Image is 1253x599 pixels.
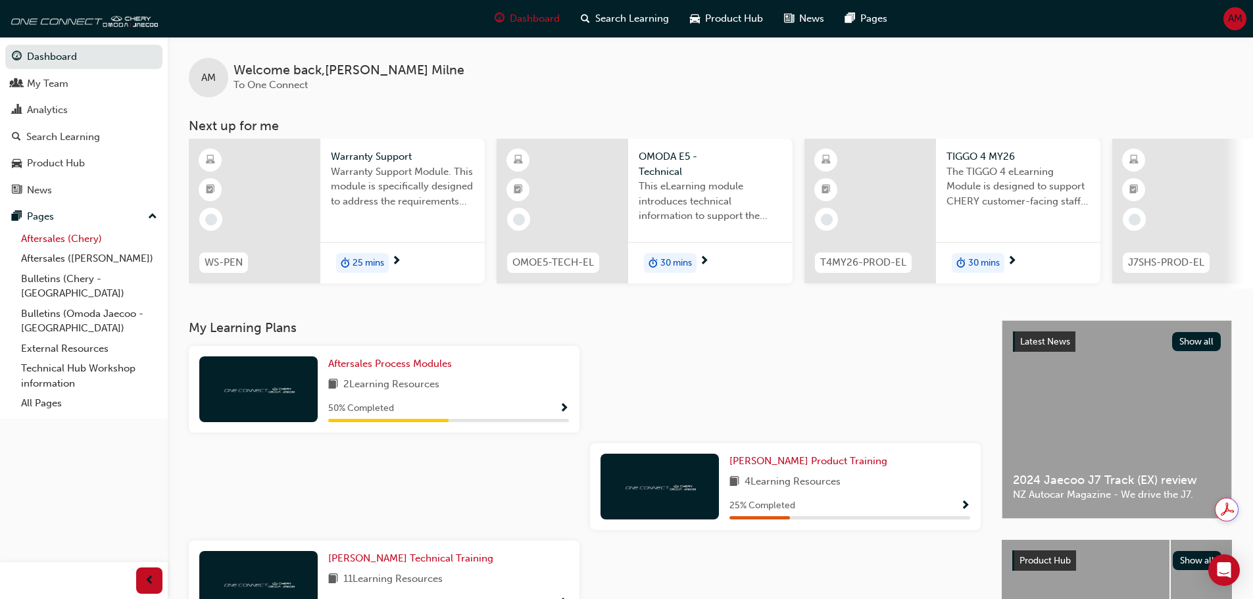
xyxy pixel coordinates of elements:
[946,164,1090,209] span: The TIGGO 4 eLearning Module is designed to support CHERY customer-facing staff with the product ...
[512,255,594,270] span: OMOE5-TECH-EL
[343,377,439,393] span: 2 Learning Resources
[12,185,22,197] span: news-icon
[5,204,162,229] button: Pages
[27,103,68,118] div: Analytics
[624,480,696,492] img: oneconnect
[745,474,841,491] span: 4 Learning Resources
[12,105,22,116] span: chart-icon
[331,164,474,209] span: Warranty Support Module. This module is specifically designed to address the requirements and pro...
[168,118,1253,133] h3: Next up for me
[845,11,855,27] span: pages-icon
[328,377,338,393] span: book-icon
[1002,320,1232,519] a: Latest NewsShow all2024 Jaecoo J7 Track (EX) reviewNZ Autocar Magazine - We drive the J7.
[5,45,162,69] a: Dashboard
[784,11,794,27] span: news-icon
[222,383,295,395] img: oneconnect
[559,403,569,415] span: Show Progress
[5,125,162,149] a: Search Learning
[1013,331,1221,352] a: Latest NewsShow all
[1013,473,1221,488] span: 2024 Jaecoo J7 Track (EX) review
[514,181,523,199] span: booktick-icon
[233,63,464,78] span: Welcome back , [PERSON_NAME] Milne
[639,149,782,179] span: OMODA E5 - Technical
[1173,551,1222,570] button: Show all
[1129,152,1139,169] span: learningResourceType_ELEARNING-icon
[16,393,162,414] a: All Pages
[145,573,155,589] span: prev-icon
[860,11,887,26] span: Pages
[12,132,21,143] span: search-icon
[5,42,162,204] button: DashboardMy TeamAnalyticsSearch LearningProduct HubNews
[201,70,216,85] span: AM
[328,571,338,588] span: book-icon
[820,255,906,270] span: T4MY26-PROD-EL
[497,139,793,283] a: OMOE5-TECH-ELOMODA E5 - TechnicalThis eLearning module introduces technical information to suppor...
[205,214,217,226] span: learningRecordVerb_NONE-icon
[222,577,295,590] img: oneconnect
[16,229,162,249] a: Aftersales (Chery)
[822,152,831,169] span: learningResourceType_ELEARNING-icon
[331,149,474,164] span: Warranty Support
[206,152,215,169] span: learningResourceType_ELEARNING-icon
[12,211,22,223] span: pages-icon
[341,254,350,272] span: duration-icon
[729,455,887,467] span: [PERSON_NAME] Product Training
[27,156,85,171] div: Product Hub
[968,256,1000,271] span: 30 mins
[16,304,162,339] a: Bulletins (Omoda Jaecoo - [GEOGRAPHIC_DATA])
[835,5,898,32] a: pages-iconPages
[1129,181,1139,199] span: booktick-icon
[774,5,835,32] a: news-iconNews
[328,552,493,564] span: [PERSON_NAME] Technical Training
[1128,255,1204,270] span: J7SHS-PROD-EL
[799,11,824,26] span: News
[495,11,504,27] span: guage-icon
[7,5,158,32] img: oneconnect
[205,255,243,270] span: WS-PEN
[595,11,669,26] span: Search Learning
[660,256,692,271] span: 30 mins
[690,11,700,27] span: car-icon
[1007,256,1017,268] span: next-icon
[189,139,485,283] a: WS-PENWarranty SupportWarranty Support Module. This module is specifically designed to address th...
[570,5,679,32] a: search-iconSearch Learning
[946,149,1090,164] span: TIGGO 4 MY26
[27,209,54,224] div: Pages
[649,254,658,272] span: duration-icon
[1013,487,1221,502] span: NZ Autocar Magazine - We drive the J7.
[729,474,739,491] span: book-icon
[5,151,162,176] a: Product Hub
[328,358,452,370] span: Aftersales Process Modules
[12,78,22,90] span: people-icon
[679,5,774,32] a: car-iconProduct Hub
[1129,214,1141,226] span: learningRecordVerb_NONE-icon
[510,11,560,26] span: Dashboard
[960,500,970,512] span: Show Progress
[16,358,162,393] a: Technical Hub Workshop information
[391,256,401,268] span: next-icon
[822,181,831,199] span: booktick-icon
[581,11,590,27] span: search-icon
[1208,554,1240,586] div: Open Intercom Messenger
[328,401,394,416] span: 50 % Completed
[148,208,157,226] span: up-icon
[1012,550,1221,571] a: Product HubShow all
[12,158,22,170] span: car-icon
[1172,332,1221,351] button: Show all
[328,551,499,566] a: [PERSON_NAME] Technical Training
[1020,555,1071,566] span: Product Hub
[1228,11,1242,26] span: AM
[513,214,525,226] span: learningRecordVerb_NONE-icon
[1020,336,1070,347] span: Latest News
[233,79,308,91] span: To One Connect
[639,179,782,224] span: This eLearning module introduces technical information to support the entry-level knowledge requi...
[353,256,384,271] span: 25 mins
[27,183,52,198] div: News
[514,152,523,169] span: learningResourceType_ELEARNING-icon
[12,51,22,63] span: guage-icon
[16,339,162,359] a: External Resources
[16,249,162,269] a: Aftersales ([PERSON_NAME])
[16,269,162,304] a: Bulletins (Chery - [GEOGRAPHIC_DATA])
